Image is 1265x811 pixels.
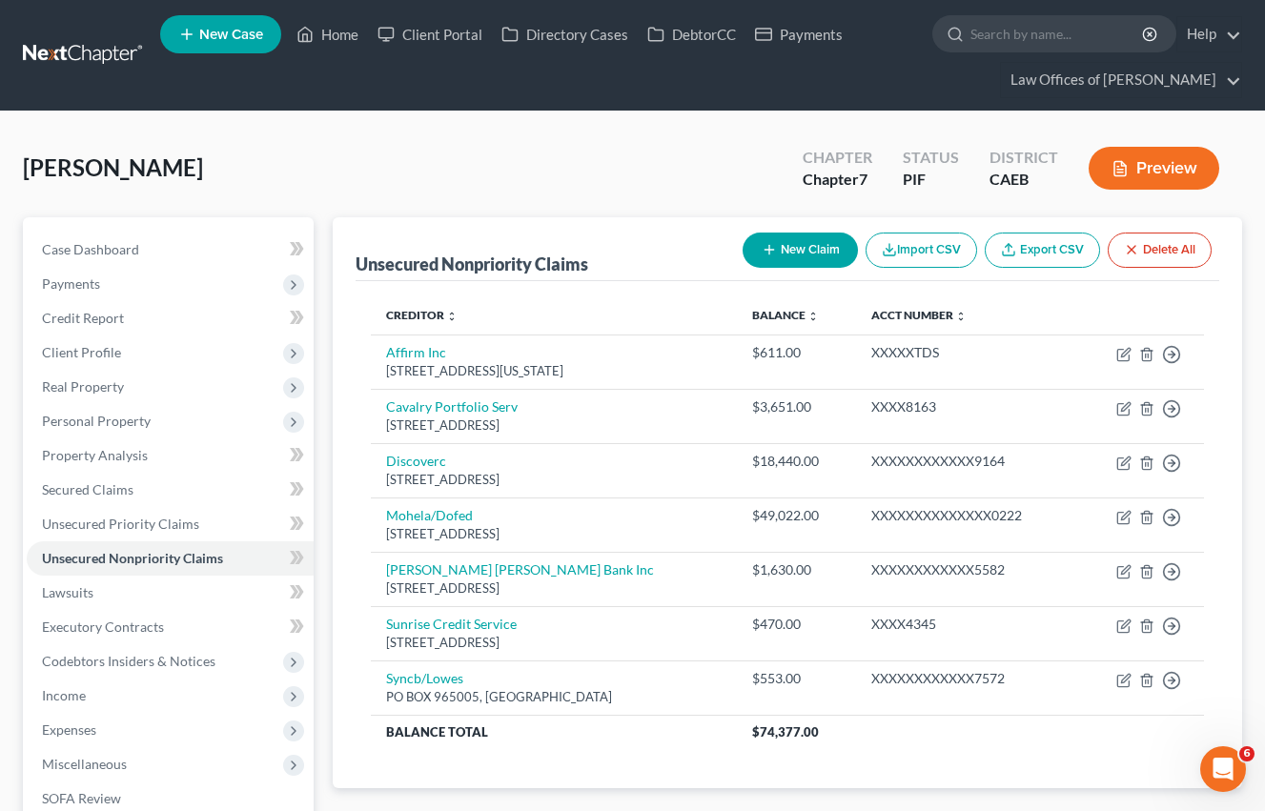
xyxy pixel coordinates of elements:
div: XXXX4345 [871,615,1063,634]
span: Payments [42,275,100,292]
div: XXXXXXXXXXXX7572 [871,669,1063,688]
a: Balance unfold_more [752,308,819,322]
a: Discoverc [386,453,446,469]
span: Personal Property [42,413,151,429]
a: Lawsuits [27,576,314,610]
div: PIF [903,169,959,191]
iframe: Intercom live chat [1200,746,1246,792]
span: Real Property [42,378,124,395]
a: Secured Claims [27,473,314,507]
div: $470.00 [752,615,841,634]
div: Status [903,147,959,169]
span: Client Profile [42,344,121,360]
a: Cavalry Portfolio Serv [386,398,518,415]
div: [STREET_ADDRESS][US_STATE] [386,362,722,380]
input: Search by name... [970,16,1145,51]
div: PO BOX 965005, [GEOGRAPHIC_DATA] [386,688,722,706]
span: Miscellaneous [42,756,127,772]
button: Import CSV [866,233,977,268]
span: New Case [199,28,263,42]
div: District [990,147,1058,169]
a: Help [1177,17,1241,51]
a: Directory Cases [492,17,638,51]
span: Case Dashboard [42,241,139,257]
div: CAEB [990,169,1058,191]
div: $49,022.00 [752,506,841,525]
div: $553.00 [752,669,841,688]
a: Sunrise Credit Service [386,616,517,632]
a: [PERSON_NAME] [PERSON_NAME] Bank Inc [386,561,654,578]
span: Codebtors Insiders & Notices [42,653,215,669]
div: XXXXXTDS [871,343,1063,362]
div: Chapter [803,169,872,191]
div: XXXX8163 [871,397,1063,416]
div: XXXXXXXXXXXX9164 [871,452,1063,471]
th: Balance Total [371,715,737,749]
button: Delete All [1108,233,1212,268]
div: XXXXXXXXXXXX5582 [871,560,1063,579]
a: Case Dashboard [27,233,314,267]
i: unfold_more [955,311,967,322]
button: New Claim [743,233,858,268]
a: Home [287,17,368,51]
i: unfold_more [807,311,819,322]
span: Property Analysis [42,447,148,463]
span: 6 [1239,746,1255,761]
a: DebtorCC [638,17,745,51]
a: Mohela/Dofed [386,507,473,523]
span: Credit Report [42,310,124,326]
div: $3,651.00 [752,397,841,416]
div: [STREET_ADDRESS] [386,634,722,652]
span: $74,377.00 [752,724,819,740]
a: Unsecured Priority Claims [27,507,314,541]
div: [STREET_ADDRESS] [386,416,722,435]
div: [STREET_ADDRESS] [386,525,722,543]
div: XXXXXXXXXXXXXX0222 [871,506,1063,525]
a: Executory Contracts [27,610,314,644]
a: Creditor unfold_more [386,308,458,322]
span: Income [42,687,86,703]
span: Executory Contracts [42,618,164,635]
span: SOFA Review [42,790,121,806]
span: Expenses [42,721,96,738]
div: $18,440.00 [752,452,841,471]
a: Payments [745,17,852,51]
span: Unsecured Nonpriority Claims [42,550,223,566]
a: Property Analysis [27,438,314,473]
div: Chapter [803,147,872,169]
i: unfold_more [446,311,458,322]
span: [PERSON_NAME] [23,153,203,181]
a: Credit Report [27,301,314,335]
div: $611.00 [752,343,841,362]
span: 7 [859,170,867,188]
div: Unsecured Nonpriority Claims [356,253,588,275]
a: Law Offices of [PERSON_NAME] [1001,63,1241,97]
a: Acct Number unfold_more [871,308,967,322]
div: $1,630.00 [752,560,841,579]
button: Preview [1089,147,1219,190]
span: Lawsuits [42,584,93,600]
a: Syncb/Lowes [386,670,463,686]
div: [STREET_ADDRESS] [386,579,722,598]
div: [STREET_ADDRESS] [386,471,722,489]
span: Unsecured Priority Claims [42,516,199,532]
a: Affirm Inc [386,344,446,360]
a: Client Portal [368,17,492,51]
a: Export CSV [985,233,1100,268]
a: Unsecured Nonpriority Claims [27,541,314,576]
span: Secured Claims [42,481,133,497]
